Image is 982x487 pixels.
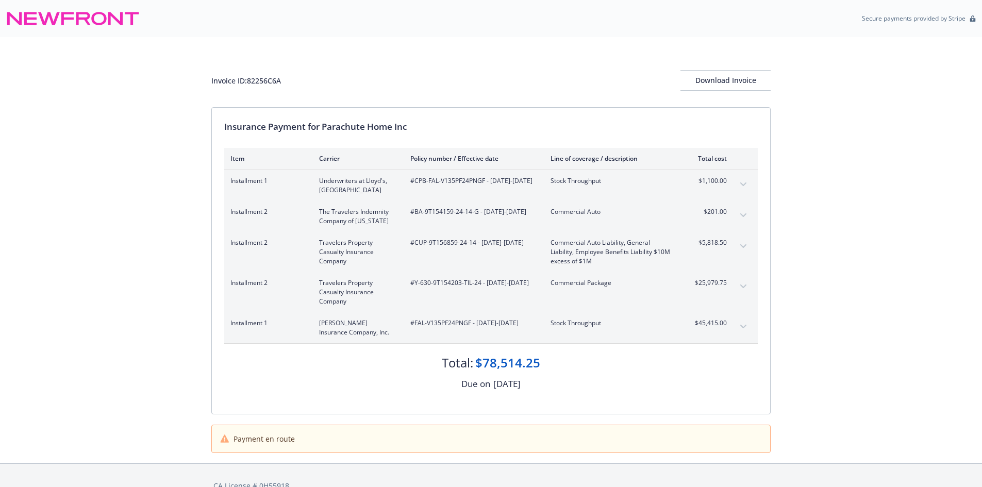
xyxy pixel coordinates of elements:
span: Travelers Property Casualty Insurance Company [319,238,394,266]
span: Stock Throughput [551,176,672,186]
div: Installment 2The Travelers Indemnity Company of [US_STATE]#BA-9T154159-24-14-G - [DATE]-[DATE]Com... [224,201,758,232]
button: expand content [735,278,752,295]
div: Installment 1Underwriters at Lloyd's, [GEOGRAPHIC_DATA]#CPB-FAL-V135PF24PNGF - [DATE]-[DATE]Stock... [224,170,758,201]
span: Installment 1 [230,176,303,186]
div: Item [230,154,303,163]
div: Line of coverage / description [551,154,672,163]
div: Insurance Payment for Parachute Home Inc [224,120,758,133]
button: expand content [735,176,752,193]
span: Installment 2 [230,278,303,288]
span: Commercial Package [551,278,672,288]
span: Travelers Property Casualty Insurance Company [319,278,394,306]
div: Download Invoice [680,71,771,90]
div: [DATE] [493,377,521,391]
span: Payment en route [234,433,295,444]
span: $5,818.50 [688,238,727,247]
span: [PERSON_NAME] Insurance Company, Inc. [319,318,394,337]
span: Commercial Auto [551,207,672,216]
span: Stock Throughput [551,318,672,328]
button: expand content [735,318,752,335]
span: #CPB-FAL-V135PF24PNGF - [DATE]-[DATE] [410,176,534,186]
span: Installment 1 [230,318,303,328]
div: Total: [442,354,473,372]
span: The Travelers Indemnity Company of [US_STATE] [319,207,394,226]
span: #CUP-9T156859-24-14 - [DATE]-[DATE] [410,238,534,247]
span: $25,979.75 [688,278,727,288]
span: $1,100.00 [688,176,727,186]
span: Commercial Auto Liability, General Liability, Employee Benefits Liability $10M excess of $1M [551,238,672,266]
button: expand content [735,207,752,224]
span: Underwriters at Lloyd's, [GEOGRAPHIC_DATA] [319,176,394,195]
p: Secure payments provided by Stripe [862,14,966,23]
span: #Y-630-9T154203-TIL-24 - [DATE]-[DATE] [410,278,534,288]
span: #FAL-V135PF24PNGF - [DATE]-[DATE] [410,318,534,328]
span: Installment 2 [230,238,303,247]
div: $78,514.25 [475,354,540,372]
div: Carrier [319,154,394,163]
span: Installment 2 [230,207,303,216]
div: Policy number / Effective date [410,154,534,163]
div: Total cost [688,154,727,163]
button: Download Invoice [680,70,771,91]
span: $45,415.00 [688,318,727,328]
div: Due on [461,377,490,391]
span: $201.00 [688,207,727,216]
div: Installment 2Travelers Property Casualty Insurance Company#CUP-9T156859-24-14 - [DATE]-[DATE]Comm... [224,232,758,272]
div: Installment 2Travelers Property Casualty Insurance Company#Y-630-9T154203-TIL-24 - [DATE]-[DATE]C... [224,272,758,312]
span: #BA-9T154159-24-14-G - [DATE]-[DATE] [410,207,534,216]
div: Installment 1[PERSON_NAME] Insurance Company, Inc.#FAL-V135PF24PNGF - [DATE]-[DATE]Stock Throughp... [224,312,758,343]
button: expand content [735,238,752,255]
div: Invoice ID: 82256C6A [211,75,281,86]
